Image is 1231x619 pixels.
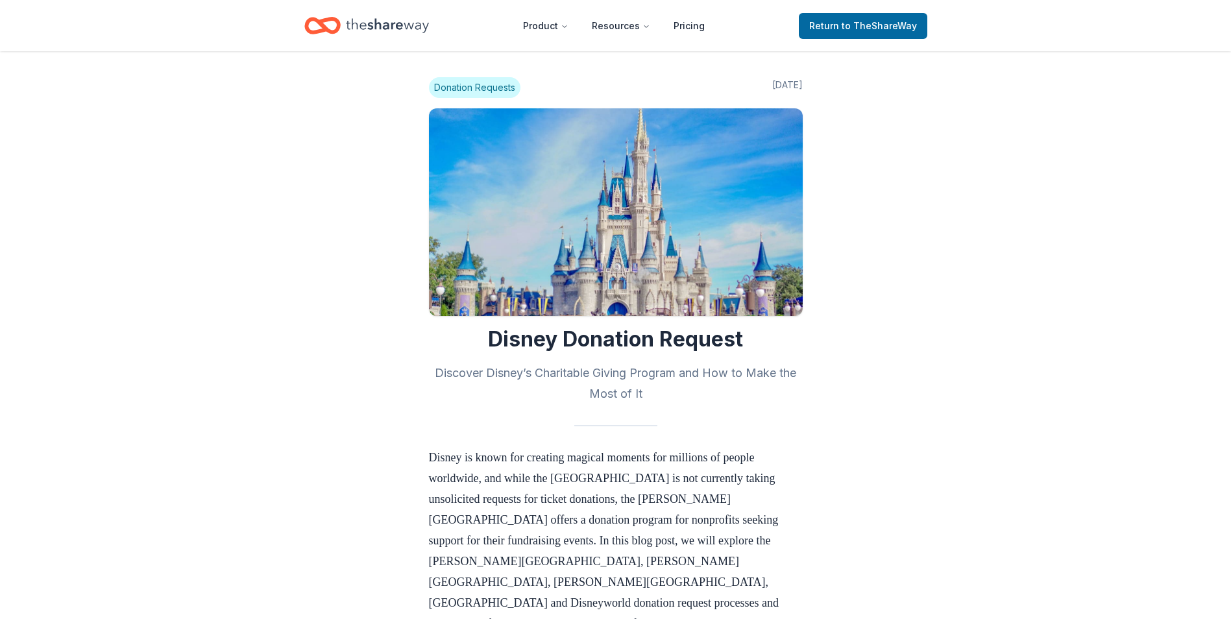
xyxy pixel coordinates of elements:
h2: Discover Disney’s Charitable Giving Program and How to Make the Most of It [429,363,803,404]
a: Returnto TheShareWay [799,13,927,39]
span: Donation Requests [429,77,520,98]
button: Resources [581,13,661,39]
span: Return [809,18,917,34]
nav: Main [513,10,715,41]
h1: Disney Donation Request [429,326,803,352]
a: Pricing [663,13,715,39]
span: [DATE] [772,77,803,98]
img: Image for Disney Donation Request [429,108,803,316]
button: Product [513,13,579,39]
a: Home [304,10,429,41]
span: to TheShareWay [842,20,917,31]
